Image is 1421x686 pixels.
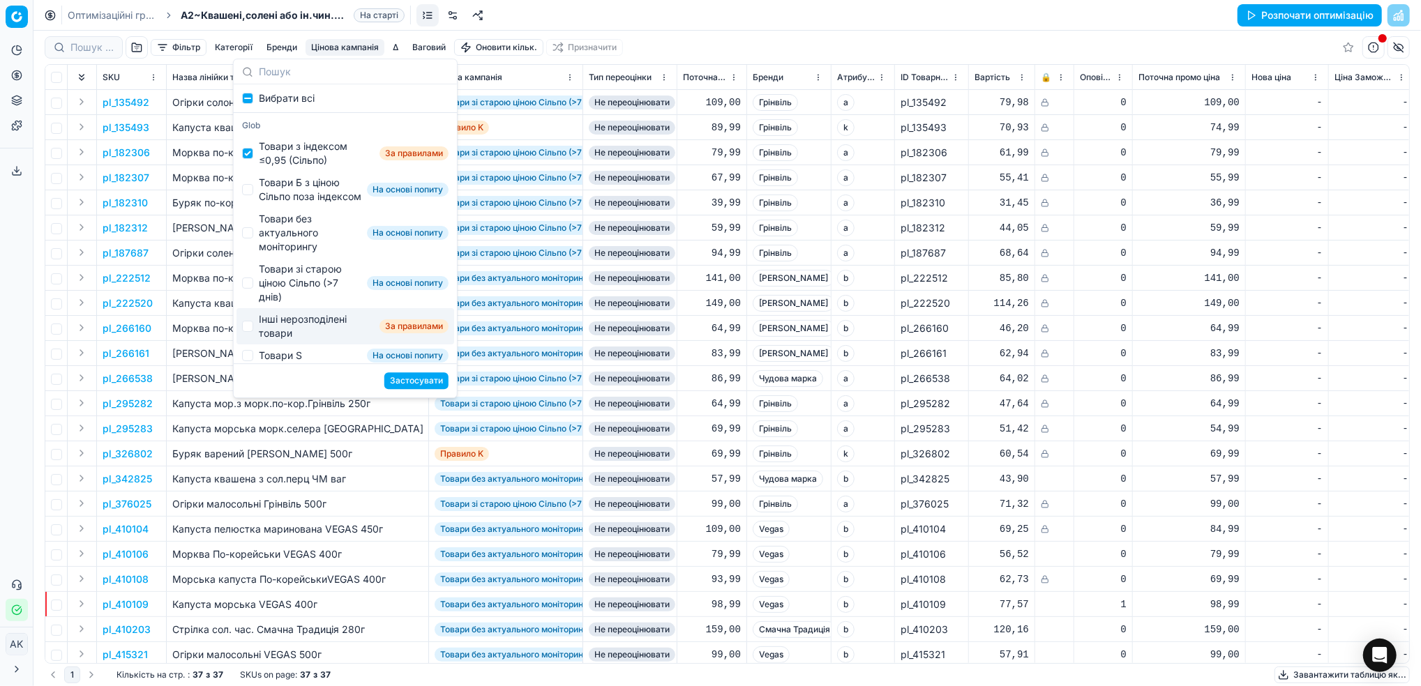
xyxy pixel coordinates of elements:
div: 64,99 [1138,397,1240,411]
div: - [1251,146,1323,160]
button: Expand [73,144,90,160]
button: pl_295283 [103,422,153,436]
span: Товари без актуального моніторингу [435,271,597,285]
div: 0 [1080,372,1127,386]
p: pl_266160 [103,321,151,335]
div: [PERSON_NAME].по-кор.Грінвіль 300г [172,221,423,235]
div: 44,05 [975,221,1029,235]
span: SKU [103,72,120,83]
button: AK [6,633,28,655]
div: - [1251,321,1323,335]
button: Expand [73,319,90,336]
span: a [837,245,855,261]
div: 74,99 [1138,121,1240,135]
button: pl_410106 [103,547,149,561]
p: pl_182307 [103,171,149,185]
div: 0 [1080,246,1127,260]
span: AK [6,634,27,655]
button: Expand [73,269,90,286]
div: Товари S [259,349,302,363]
div: 59,99 [1138,221,1240,235]
div: pl_182307 [901,171,963,185]
span: На старті [354,8,405,22]
span: Нова ціна [1251,72,1291,83]
div: Suggestions [234,84,457,363]
div: Буряк варений [PERSON_NAME] 500г [172,447,423,461]
p: pl_135492 [103,96,149,109]
div: 109,00 [1138,96,1240,109]
div: 109,00 [683,96,741,109]
div: 64,99 [683,321,741,335]
button: pl_266538 [103,372,153,386]
div: - [1334,221,1408,235]
span: Товари зі старою ціною Сільпо (>7 днів) [435,422,610,436]
div: Товари Б з ціною Сільпо поза індексом [259,176,361,204]
button: pl_182312 [103,221,148,235]
span: За правилами [379,146,449,160]
span: [PERSON_NAME] [753,295,834,312]
span: На основі попиту [367,276,449,290]
span: Не переоцінювати [589,397,675,411]
p: pl_222520 [103,296,153,310]
div: 69,99 [683,447,741,461]
div: 149,00 [683,296,741,310]
div: 0 [1080,346,1127,360]
span: На основі попиту [367,183,449,197]
p: pl_266161 [103,346,149,360]
p: pl_410203 [103,623,151,637]
span: Не переоцінювати [589,96,675,109]
button: Expand [73,119,90,135]
div: Морква по-корейськи [PERSON_NAME] 400г [172,321,423,335]
button: Expand [73,369,90,386]
span: A2~Квашені,солені або ін.чин.обр.фрукти - tier_1 [181,8,348,22]
span: Грінвіль [753,195,798,211]
p: pl_410108 [103,572,149,586]
div: 141,00 [1138,271,1240,285]
div: 0 [1080,422,1127,436]
div: Товари зі старою ціною Сільпо (>7 днів) [259,262,361,304]
span: Товари зі старою ціною Сільпо (>7 днів) [435,221,610,235]
button: Категорії [209,39,258,56]
div: 141,00 [683,271,741,285]
button: Expand [73,470,90,487]
span: Не переоцінювати [589,346,675,360]
div: 0 [1080,121,1127,135]
button: Застосувати [384,372,449,389]
button: Expand [73,395,90,411]
button: Expand [73,420,90,436]
span: a [837,370,855,387]
button: 1 [64,666,80,683]
span: Не переоцінювати [589,221,675,235]
div: 70,93 [975,121,1029,135]
div: 55,41 [975,171,1029,185]
div: pl_295282 [901,397,963,411]
div: Капуста квашена [PERSON_NAME] 900г [172,296,423,310]
button: pl_182306 [103,146,150,160]
div: 0 [1080,221,1127,235]
button: Expand [73,219,90,236]
div: pl_266160 [901,321,963,335]
div: - [1334,397,1408,411]
span: На основі попиту [367,226,449,240]
div: 114,26 [975,296,1029,310]
span: Вартість [975,72,1010,83]
button: Ваговий [407,39,451,56]
div: 83,99 [1138,346,1240,360]
span: Грінвіль [753,245,798,261]
button: pl_342825 [103,472,152,486]
div: 89,99 [683,121,741,135]
div: 0 [1080,96,1127,109]
span: k [837,445,855,462]
span: Правило K [435,447,489,461]
div: Інші нерозподілені товари [259,312,374,340]
span: Товари зі старою ціною Сільпо (>7 днів) [435,246,610,260]
div: 0 [1080,171,1127,185]
div: pl_135493 [901,121,963,135]
span: Атрибут товару [837,72,875,83]
span: Не переоцінювати [589,171,675,185]
div: - [1334,346,1408,360]
p: pl_326802 [103,447,153,461]
span: Товари зі старою ціною Сільпо (>7 днів) [435,96,610,109]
